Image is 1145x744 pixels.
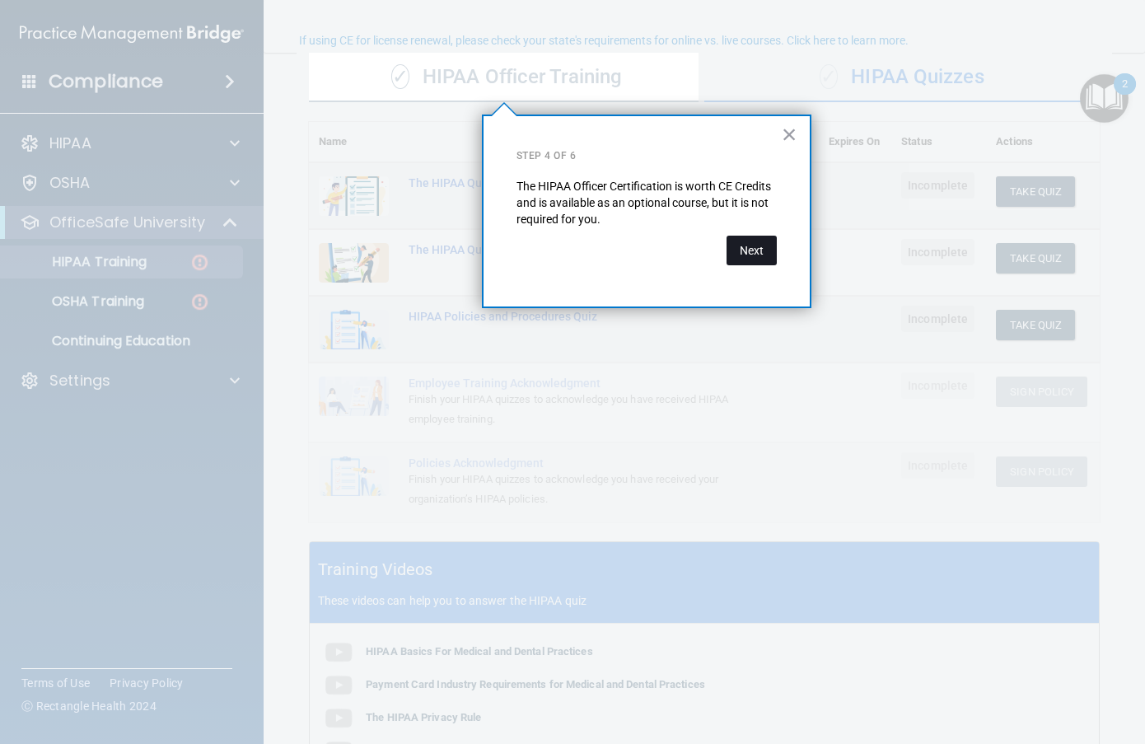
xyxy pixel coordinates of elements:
p: Step 4 of 6 [516,149,777,163]
div: HIPAA Officer Training [309,53,704,102]
p: The HIPAA Officer Certification is worth CE Credits and is available as an optional course, but i... [516,179,777,227]
span: ✓ [391,64,409,89]
button: Close [782,121,797,147]
button: Next [727,236,777,265]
